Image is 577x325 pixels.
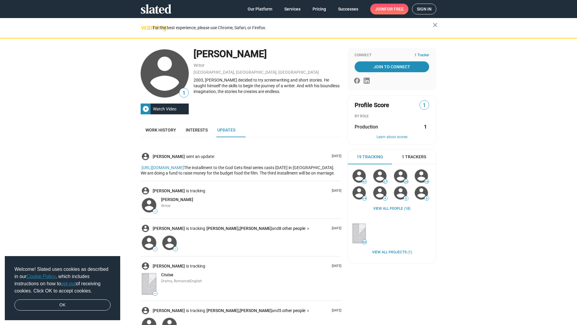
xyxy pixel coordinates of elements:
[414,53,429,58] span: 1 Tracker
[217,128,235,132] span: Updates
[306,308,310,314] mat-icon: keyboard_arrow_right
[272,226,279,231] span: and
[141,123,181,137] a: Work history
[333,4,363,14] a: Successes
[404,180,408,184] span: 24
[383,197,387,200] span: 9
[329,308,341,313] p: [DATE]
[26,274,56,279] a: Cookie Policy
[186,263,206,269] span: is tracking
[141,165,341,176] p: The installment to the God Gets Real series casts [DATE] in [GEOGRAPHIC_DATA]. We are doing a fun...
[329,154,341,159] p: [DATE]
[425,180,429,184] span: 16
[355,124,378,130] span: Production
[420,101,429,110] span: 1
[355,101,389,109] span: Profile Score
[145,128,176,132] span: Work history
[412,4,436,14] a: Sign in
[432,21,439,29] mat-icon: close
[373,206,411,211] a: View all People (18)
[153,188,186,194] a: [PERSON_NAME]
[5,256,120,320] div: cookieconsent
[189,279,190,283] span: |
[161,272,173,278] a: Cruise
[417,4,432,14] span: Sign in
[194,63,205,68] a: Writer
[272,308,279,313] span: and
[153,308,186,314] a: [PERSON_NAME]
[383,180,387,184] span: 27
[179,89,188,97] span: 1
[161,204,171,208] span: Writer
[186,188,206,194] span: is tracking
[385,4,404,14] span: for free
[362,240,367,244] span: 69
[190,279,202,283] span: English
[356,61,428,72] span: Join To Connect
[161,197,193,203] a: [PERSON_NAME]
[329,264,341,268] p: [DATE]
[194,70,319,75] a: [GEOGRAPHIC_DATA], [GEOGRAPHIC_DATA], [GEOGRAPHIC_DATA]
[362,180,367,184] span: 41
[313,4,326,14] span: Pricing
[186,154,216,159] span: sent an update:
[338,4,358,14] span: Successes
[206,226,240,231] a: [PERSON_NAME],
[186,226,206,231] span: is tracking
[161,279,189,283] span: Drama, Romance
[61,281,76,286] a: opt-out
[141,104,189,114] button: Watch Video
[153,154,186,159] a: [PERSON_NAME]
[240,226,272,231] a: [PERSON_NAME]
[329,226,341,231] p: [DATE]
[194,48,341,60] div: [PERSON_NAME]
[279,4,305,14] a: Services
[151,104,179,114] div: Watch Video
[206,308,240,314] a: [PERSON_NAME],
[329,189,341,193] p: [DATE]
[186,308,206,314] span: is tracking
[181,123,212,137] a: Interests
[372,250,412,255] a: View all Projects (1)
[355,61,429,72] a: Join To Connect
[357,154,383,160] span: 19 Tracking
[402,154,426,160] span: 1 Trackers
[425,197,429,200] span: 6
[141,24,148,31] mat-icon: warning
[153,210,157,213] span: —
[243,4,277,14] a: Our Platform
[161,272,173,277] span: Cruise
[355,114,429,119] div: BY ROLE
[362,197,367,200] span: 14
[355,53,429,58] div: Connect
[308,4,331,14] a: Pricing
[355,135,429,140] button: Learn about scores
[194,77,341,94] div: 2003, [PERSON_NAME] decided to try screenwriting and short stories. He taught himself the skills ...
[370,4,408,14] a: Joinfor free
[153,263,186,269] a: [PERSON_NAME]
[375,4,404,14] span: Join
[173,247,178,251] span: —
[14,299,111,311] a: dismiss cookie message
[153,292,157,295] span: —
[306,226,310,232] mat-icon: keyboard_arrow_right
[153,247,157,251] span: —
[284,4,301,14] span: Services
[424,124,427,130] strong: 1
[240,308,272,314] a: [PERSON_NAME]
[153,24,433,32] div: For the best experience, please use Chrome, Safari, or Firefox.
[279,226,310,231] button: 8 other people
[248,4,272,14] span: Our Platform
[14,266,111,295] span: Welcome! Slated uses cookies as described in our , which includes instructions on how to of recei...
[186,128,208,132] span: Interests
[142,105,149,113] mat-icon: play_circle_filled
[212,123,240,137] a: Updates
[279,308,310,314] button: 5 other people
[404,197,408,200] span: 9
[142,165,184,170] a: [URL][DOMAIN_NAME]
